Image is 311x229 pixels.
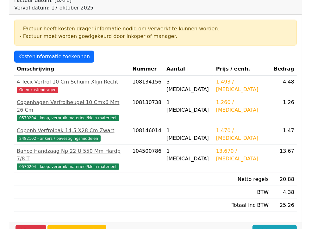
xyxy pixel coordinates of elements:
[214,63,271,76] th: Prijs / eenh.
[17,164,119,170] span: 0570204 - koop, verbruik materieel/klein materieel
[20,33,291,40] div: - Factuur moet worden goedgekeurd door inkoper of manager.
[14,51,94,63] a: Kosteninformatie toekennen
[130,63,164,76] th: Nummer
[271,173,297,186] td: 20.88
[17,78,128,93] a: 4 Tecx Verfrol 10 Cm Schuim Xfijn RechtGeen kostendrager
[130,124,164,145] td: 108146014
[214,199,271,212] td: Totaal inc BTW
[17,127,128,134] div: Copenh Verfrolbak 14,5 X28 Cm Zwart
[17,135,101,142] span: 2482102 - ankers / bevestigingsmiddelen
[166,78,211,93] div: 3 [MEDICAL_DATA]
[166,127,211,142] div: 1 [MEDICAL_DATA]
[216,127,269,142] div: 1.470 / [MEDICAL_DATA]
[216,78,269,93] div: 1.493 / [MEDICAL_DATA]
[271,63,297,76] th: Bedrag
[17,147,128,170] a: Bahco Handzaag Np 22 U 550 Mm Hardp 7/8 T0570204 - koop, verbruik materieel/klein materieel
[130,96,164,124] td: 108130738
[166,147,211,163] div: 1 [MEDICAL_DATA]
[271,124,297,145] td: 1.47
[17,99,128,114] div: Copenhagen Verfrolbeugel 10 Cmx6 Mm 26 Cm
[17,147,128,163] div: Bahco Handzaag Np 22 U 550 Mm Hardp 7/8 T
[14,4,143,12] div: Verval datum: 17 oktober 2025
[164,63,214,76] th: Aantal
[216,147,269,163] div: 13.670 / [MEDICAL_DATA]
[214,173,271,186] td: Netto regels
[17,87,58,93] span: Geen kostendrager
[166,99,211,114] div: 1 [MEDICAL_DATA]
[214,186,271,199] td: BTW
[17,78,128,86] div: 4 Tecx Verfrol 10 Cm Schuim Xfijn Recht
[216,99,269,114] div: 1.260 / [MEDICAL_DATA]
[130,145,164,173] td: 104500786
[20,25,291,33] div: - Factuur heeft kosten drager informatie nodig om verwerkt te kunnen worden.
[271,186,297,199] td: 4.38
[17,115,119,121] span: 0570204 - koop, verbruik materieel/klein materieel
[271,96,297,124] td: 1.26
[130,76,164,96] td: 108134156
[271,199,297,212] td: 25.26
[271,76,297,96] td: 4.48
[17,99,128,121] a: Copenhagen Verfrolbeugel 10 Cmx6 Mm 26 Cm0570204 - koop, verbruik materieel/klein materieel
[17,127,128,142] a: Copenh Verfrolbak 14,5 X28 Cm Zwart2482102 - ankers / bevestigingsmiddelen
[14,63,130,76] th: Omschrijving
[271,145,297,173] td: 13.67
